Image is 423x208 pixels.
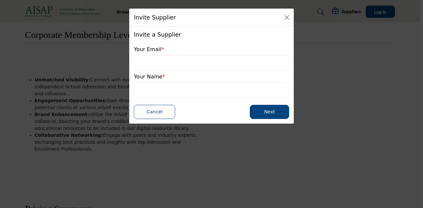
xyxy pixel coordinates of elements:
label: Your Name [134,73,165,81]
button: Next [250,105,289,119]
label: Your Email [134,45,164,53]
button: Close [282,13,291,22]
h1: Invite Supplier [134,13,176,22]
button: Cancel [134,105,175,119]
h5: Invite a Supplier [134,31,181,38]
